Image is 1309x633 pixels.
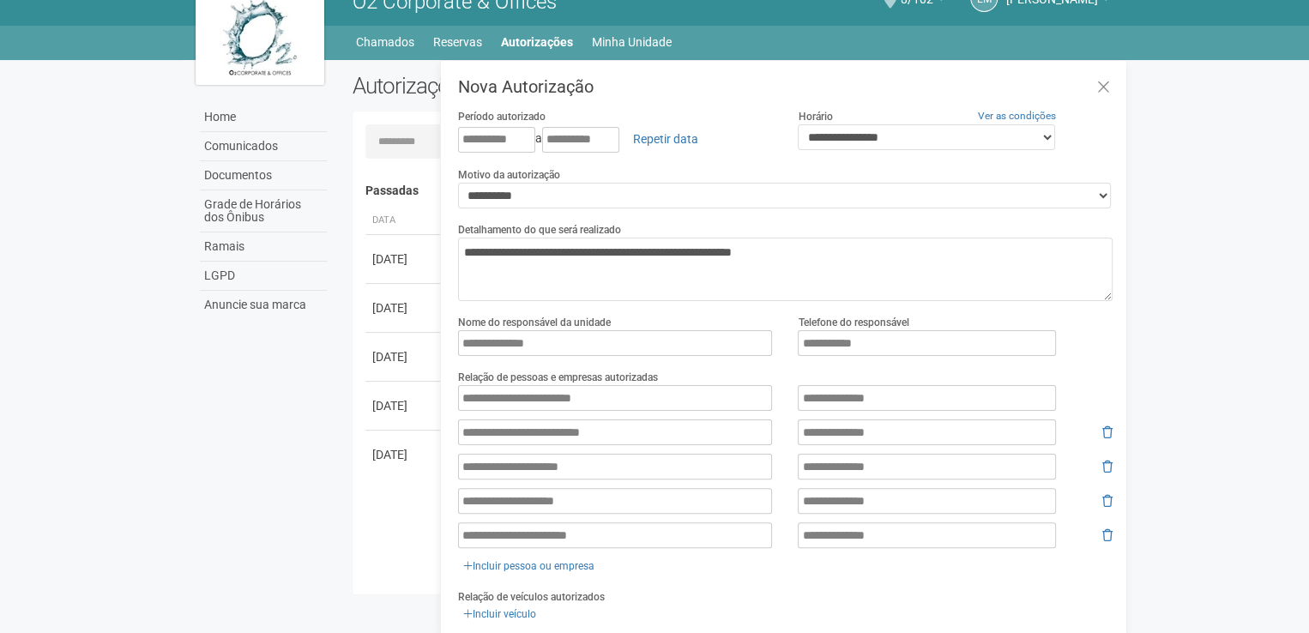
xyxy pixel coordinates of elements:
div: [DATE] [372,397,436,414]
i: Remover [1102,495,1113,507]
label: Telefone do responsável [798,315,908,330]
label: Período autorizado [458,109,546,124]
label: Motivo da autorização [458,167,560,183]
div: [DATE] [372,299,436,316]
a: Grade de Horários dos Ônibus [200,190,327,232]
label: Relação de veículos autorizados [458,589,605,605]
a: LGPD [200,262,327,291]
h4: Passadas [365,184,1101,197]
th: Data [365,207,443,235]
label: Nome do responsável da unidade [458,315,611,330]
a: Anuncie sua marca [200,291,327,319]
h2: Autorizações [353,73,720,99]
a: Comunicados [200,132,327,161]
div: [DATE] [372,446,436,463]
a: Ver as condições [978,110,1056,122]
h3: Nova Autorização [458,78,1113,95]
i: Remover [1102,426,1113,438]
a: Reservas [433,30,482,54]
a: Autorizações [501,30,573,54]
div: [DATE] [372,250,436,268]
a: Documentos [200,161,327,190]
a: Repetir data [622,124,709,154]
a: Incluir veículo [458,605,541,624]
div: a [458,124,773,154]
a: Home [200,103,327,132]
a: Incluir pessoa ou empresa [458,557,600,576]
a: Chamados [356,30,414,54]
a: Minha Unidade [592,30,672,54]
i: Remover [1102,529,1113,541]
a: Ramais [200,232,327,262]
label: Detalhamento do que será realizado [458,222,621,238]
i: Remover [1102,461,1113,473]
label: Horário [798,109,832,124]
label: Relação de pessoas e empresas autorizadas [458,370,658,385]
div: [DATE] [372,348,436,365]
